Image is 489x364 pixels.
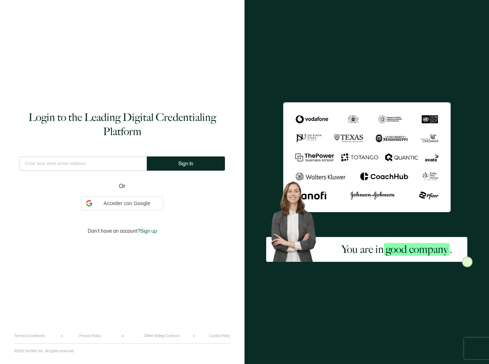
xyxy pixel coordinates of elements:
[178,161,193,166] span: Sign In
[266,177,327,262] img: Sertifier Login - You are in <span class="strong-h">good company</span>. Hero
[14,334,44,338] a: Terms & Conditions
[209,334,230,338] a: Cookie Policy
[95,200,158,207] span: Acceder con Google
[462,257,473,267] img: Sertifier Login
[283,102,451,213] img: Sertifier Login - You are in <span class="strong-h">good company</span>.
[81,196,163,210] div: Acceder con Google
[88,228,157,234] p: Don't have an account?
[140,228,157,234] span: Sign up
[342,242,452,257] h2: You are in .
[384,243,450,256] span: good company
[119,182,125,191] span: Or
[147,156,225,171] button: Sign In
[20,156,147,171] input: Enter your work email address
[14,349,75,353] p: ©2025 Sertifier Inc.. All rights reserved.
[144,334,179,338] a: Online Selling Contract
[79,334,101,338] a: Privacy Policy
[20,110,225,139] h1: Login to the Leading Digital Credentialing Platform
